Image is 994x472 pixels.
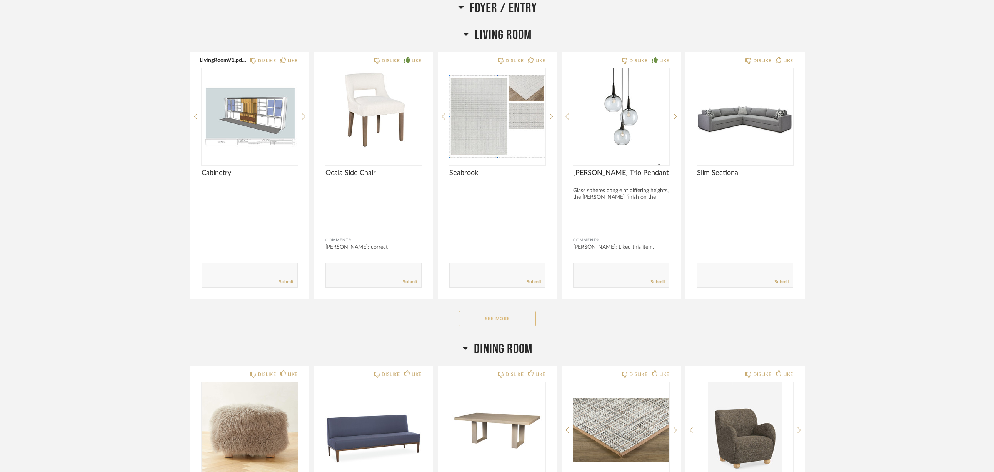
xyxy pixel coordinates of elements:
[535,371,545,378] div: LIKE
[475,27,532,43] span: Living Room
[258,57,276,65] div: DISLIKE
[325,169,422,177] span: Ocala Side Chair
[783,57,793,65] div: LIKE
[459,311,536,326] button: See More
[629,371,647,378] div: DISLIKE
[753,371,771,378] div: DISLIKE
[573,169,669,177] span: [PERSON_NAME] Trio Pendant
[403,279,417,285] a: Submit
[288,371,298,378] div: LIKE
[325,236,422,244] div: Comments:
[258,371,276,378] div: DISLIKE
[449,68,545,165] img: undefined
[783,371,793,378] div: LIKE
[288,57,298,65] div: LIKE
[279,279,294,285] a: Submit
[202,68,298,165] img: undefined
[774,279,789,285] a: Submit
[535,57,545,65] div: LIKE
[527,279,541,285] a: Submit
[573,236,669,244] div: Comments:
[325,243,422,251] div: [PERSON_NAME]: correct
[202,169,298,177] span: Cabinetry
[505,371,524,378] div: DISLIKE
[474,341,532,357] span: Dining Room
[382,371,400,378] div: DISLIKE
[650,279,665,285] a: Submit
[629,57,647,65] div: DISLIKE
[753,57,771,65] div: DISLIKE
[573,68,669,165] img: undefined
[697,169,793,177] span: Slim Sectional
[573,243,669,251] div: [PERSON_NAME]: Liked this item.
[325,68,422,165] img: undefined
[659,57,669,65] div: LIKE
[573,188,669,207] div: Glass spheres dangle at differing heights, the [PERSON_NAME] finish on the wrought ir...
[505,57,524,65] div: DISLIKE
[200,57,248,63] button: LivingRoomV1.pdf
[659,371,669,378] div: LIKE
[449,169,545,177] span: Seabrook
[382,57,400,65] div: DISLIKE
[697,68,793,165] img: undefined
[412,371,422,378] div: LIKE
[412,57,422,65] div: LIKE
